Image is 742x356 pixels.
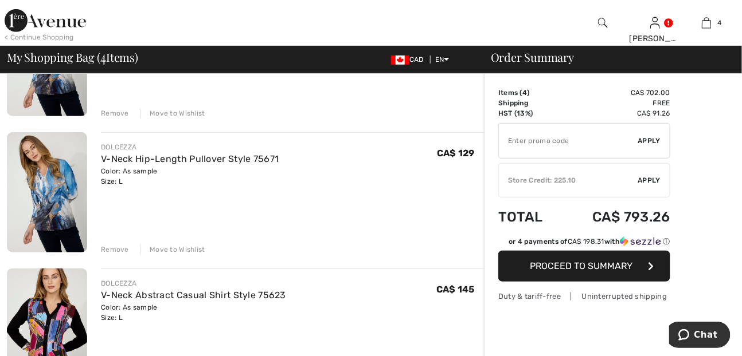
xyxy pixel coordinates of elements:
[650,16,660,30] img: My Info
[140,244,205,255] div: Move to Wishlist
[498,88,561,98] td: Items ( )
[598,16,608,30] img: search the website
[498,197,561,236] td: Total
[391,56,409,65] img: Canadian Dollar
[498,108,561,118] td: HST (13%)
[681,16,732,30] a: 4
[435,56,450,64] span: EN
[530,260,633,271] span: Proceed to Summary
[638,175,661,185] span: Apply
[7,132,87,252] img: V-Neck Hip-Length Pullover Style 75671
[561,88,670,98] td: CA$ 702.00
[5,32,74,42] div: < Continue Shopping
[101,302,286,323] div: Color: As sample Size: L
[620,236,661,247] img: Sezzle
[561,197,670,236] td: CA$ 793.26
[7,52,138,63] span: My Shopping Bag ( Items)
[437,148,475,159] span: CA$ 129
[101,244,129,255] div: Remove
[100,49,106,64] span: 4
[5,9,86,32] img: 1ère Avenue
[509,236,670,247] div: or 4 payments of with
[101,153,279,164] a: V-Neck Hip-Length Pullover Style 75671
[101,166,279,187] div: Color: As sample Size: L
[101,108,129,118] div: Remove
[568,238,604,246] span: CA$ 198.31
[477,52,735,63] div: Order Summary
[630,33,681,45] div: [PERSON_NAME]
[436,284,475,295] span: CA$ 145
[702,16,712,30] img: My Bag
[498,251,670,282] button: Proceed to Summary
[638,136,661,146] span: Apply
[498,291,670,302] div: Duty & tariff-free | Uninterrupted shipping
[561,108,670,118] td: CA$ 91.26
[499,175,638,185] div: Store Credit: 225.10
[650,17,660,28] a: Sign In
[140,108,205,118] div: Move to Wishlist
[561,98,670,108] td: Free
[101,142,279,152] div: DOLCEZZA
[101,290,286,300] a: V-Neck Abstract Casual Shirt Style 75623
[669,322,731,350] iframe: Opens a widget where you can chat to one of our agents
[498,236,670,251] div: or 4 payments ofCA$ 198.31withSezzle Click to learn more about Sezzle
[522,89,527,97] span: 4
[498,98,561,108] td: Shipping
[391,56,428,64] span: CAD
[101,278,286,288] div: DOLCEZZA
[717,18,721,28] span: 4
[499,124,638,158] input: Promo code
